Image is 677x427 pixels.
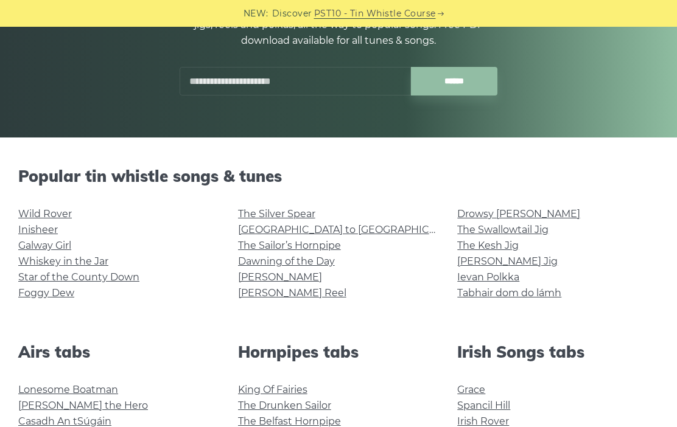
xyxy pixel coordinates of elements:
a: The Silver Spear [238,208,315,220]
a: [PERSON_NAME] Reel [238,287,346,299]
a: Inisheer [18,224,58,235]
a: The Belfast Hornpipe [238,415,341,427]
a: Foggy Dew [18,287,74,299]
a: PST10 - Tin Whistle Course [314,7,436,21]
a: Tabhair dom do lámh [457,287,561,299]
a: [GEOGRAPHIC_DATA] to [GEOGRAPHIC_DATA] [238,224,463,235]
a: King Of Fairies [238,384,307,395]
a: Star of the County Down [18,271,139,283]
a: [PERSON_NAME] Jig [457,255,558,267]
a: [PERSON_NAME] [238,271,322,283]
a: The Swallowtail Jig [457,224,549,235]
a: Casadh An tSúgáin [18,415,111,427]
a: Irish Rover [457,415,509,427]
a: [PERSON_NAME] the Hero [18,400,148,411]
a: The Kesh Jig [457,240,519,251]
a: Whiskey in the Jar [18,255,108,267]
a: The Drunken Sailor [238,400,331,411]
a: Dawning of the Day [238,255,335,267]
a: Grace [457,384,485,395]
a: Lonesome Boatman [18,384,118,395]
span: NEW: [244,7,268,21]
h2: Irish Songs tabs [457,342,659,361]
a: Wild Rover [18,208,72,220]
span: Discover [272,7,312,21]
a: Drowsy [PERSON_NAME] [457,208,580,220]
a: The Sailor’s Hornpipe [238,240,341,251]
a: Galway Girl [18,240,71,251]
a: Ievan Polkka [457,271,519,283]
a: Spancil Hill [457,400,510,411]
h2: Airs tabs [18,342,220,361]
h2: Popular tin whistle songs & tunes [18,167,659,186]
h2: Hornpipes tabs [238,342,440,361]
